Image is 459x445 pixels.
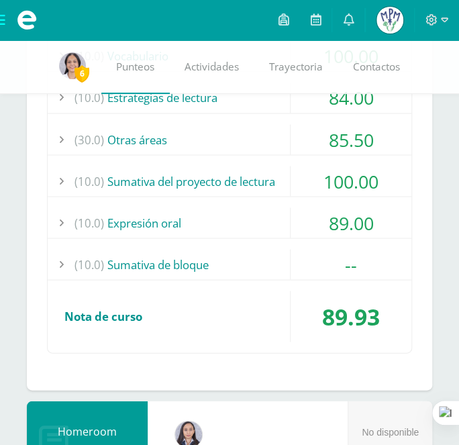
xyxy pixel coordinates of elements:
div: Expresión oral [48,207,411,238]
div: 100.00 [291,166,411,196]
a: Trayectoria [254,40,338,94]
span: No disponible [362,426,419,437]
img: 14b6f9600bbeae172fd7f038d3506a01.png [59,52,86,79]
span: (10.0) [74,166,104,196]
div: Estrategias de lectura [48,83,411,113]
a: Punteos [101,40,170,94]
div: 85.50 [291,124,411,154]
span: Nota de curso [64,308,142,324]
span: Punteos [116,60,154,74]
span: (10.0) [74,83,104,113]
span: Actividades [185,60,239,74]
span: (10.0) [74,207,104,238]
div: 84.00 [291,83,411,113]
div: Otras áreas [48,124,411,154]
span: (30.0) [74,124,104,154]
div: 89.00 [291,207,411,238]
span: Contactos [353,60,400,74]
span: (10.0) [74,249,104,279]
div: -- [291,249,411,279]
div: Sumativa del proyecto de lectura [48,166,411,196]
a: Actividades [170,40,254,94]
a: Contactos [338,40,415,94]
span: 6 [74,65,89,82]
img: 99753301db488abef3517222e3f977fe.png [376,7,403,34]
div: 89.93 [291,291,411,342]
div: Sumativa de bloque [48,249,411,279]
span: Trayectoria [269,60,323,74]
